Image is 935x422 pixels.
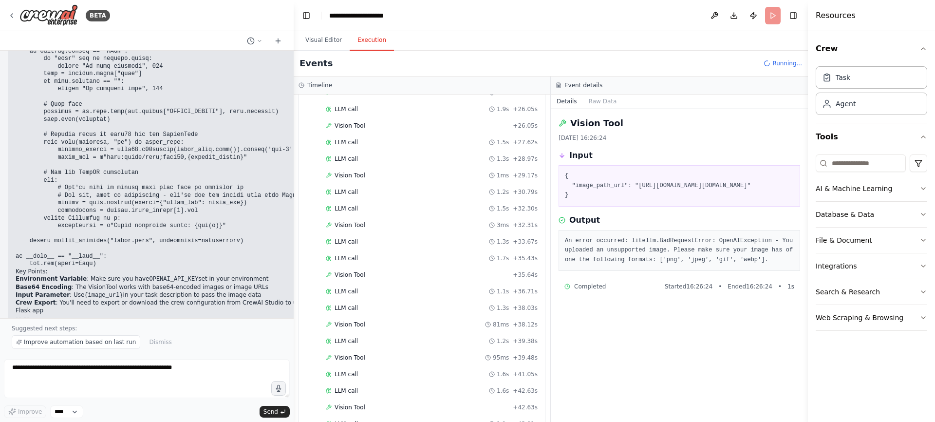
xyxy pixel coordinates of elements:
[786,9,800,22] button: Hide right sidebar
[24,338,136,346] span: Improve automation based on last run
[836,73,850,82] div: Task
[497,238,509,246] span: 1.3s
[513,370,538,378] span: + 41.05s
[816,10,856,21] h4: Resources
[513,155,538,163] span: + 28.97s
[513,105,538,113] span: + 26.05s
[513,271,538,279] span: + 35.64s
[493,354,509,362] span: 95ms
[583,95,623,108] button: Raw Data
[497,370,509,378] span: 1.6s
[86,10,110,21] div: BETA
[513,304,538,312] span: + 38.03s
[18,408,42,416] span: Improve
[335,337,358,345] span: LLM call
[144,335,176,349] button: Dismiss
[816,123,927,151] button: Tools
[513,138,538,146] span: + 27.62s
[16,268,338,276] h2: Key Points:
[513,238,538,246] span: + 33.67s
[513,172,538,179] span: + 29.17s
[263,408,278,416] span: Send
[307,81,332,89] h3: Timeline
[335,370,358,378] span: LLM call
[816,279,927,305] button: Search & Research
[497,304,509,312] span: 1.3s
[335,205,358,212] span: LLM call
[569,150,593,161] h3: Input
[335,238,358,246] span: LLM call
[816,228,927,253] button: File & Document
[335,288,358,295] span: LLM call
[298,30,350,51] button: Visual Editor
[836,99,856,109] div: Agent
[16,275,87,282] strong: Environment Variable
[260,406,290,418] button: Send
[497,138,509,146] span: 1.5s
[787,283,794,290] span: 1 s
[513,188,538,196] span: + 30.79s
[271,381,286,396] button: Click to speak your automation idea
[816,151,927,339] div: Tools
[335,155,358,163] span: LLM call
[718,283,722,290] span: •
[16,291,338,300] li: : Use in your task description to pass the image data
[335,122,365,130] span: Vision Tool
[16,299,338,314] li: : You'll need to export or download the crew configuration from CrewAI Studio to use in your Flas...
[150,276,199,283] code: OPENAI_API_KEY
[816,305,927,330] button: Web Scraping & Browsing
[335,172,365,179] span: Vision Tool
[513,205,538,212] span: + 32.30s
[497,221,509,229] span: 3ms
[299,57,333,70] h2: Events
[149,338,171,346] span: Dismiss
[551,95,583,108] button: Details
[16,299,56,306] strong: Crew Export
[559,134,800,142] div: [DATE] 16:26:24
[335,354,365,362] span: Vision Tool
[497,254,509,262] span: 1.7s
[243,35,266,47] button: Switch to previous chat
[497,188,509,196] span: 1.2s
[565,172,794,200] pre: { "image_path_url": "[URL][DOMAIN_NAME][DOMAIN_NAME]" }
[497,155,509,163] span: 1.3s
[665,283,712,290] span: Started 16:26:24
[329,11,406,20] nav: breadcrumb
[816,35,927,62] button: Crew
[497,288,509,295] span: 1.1s
[335,138,358,146] span: LLM call
[513,321,538,328] span: + 38.12s
[569,214,600,226] h3: Output
[350,30,394,51] button: Execution
[513,221,538,229] span: + 32.31s
[84,292,123,299] code: {image_url}
[497,337,509,345] span: 1.2s
[335,321,365,328] span: Vision Tool
[497,205,509,212] span: 1.5s
[497,387,509,395] span: 1.6s
[497,172,509,179] span: 1ms
[335,403,365,411] span: Vision Tool
[513,403,538,411] span: + 42.63s
[16,284,72,290] strong: Base64 Encoding
[778,283,782,290] span: •
[335,254,358,262] span: LLM call
[335,304,358,312] span: LLM call
[12,335,140,349] button: Improve automation based on last run
[19,4,78,26] img: Logo
[772,59,802,67] span: Running...
[270,35,286,47] button: Start a new chat
[335,105,358,113] span: LLM call
[513,354,538,362] span: + 39.48s
[564,81,602,89] h3: Event details
[570,116,623,130] h2: Vision Tool
[513,387,538,395] span: + 42.63s
[497,105,509,113] span: 1.9s
[16,275,338,284] li: : Make sure you have set in your environment
[816,176,927,201] button: AI & Machine Learning
[513,337,538,345] span: + 39.38s
[335,271,365,279] span: Vision Tool
[4,405,46,418] button: Improve
[493,321,509,328] span: 81ms
[816,202,927,227] button: Database & Data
